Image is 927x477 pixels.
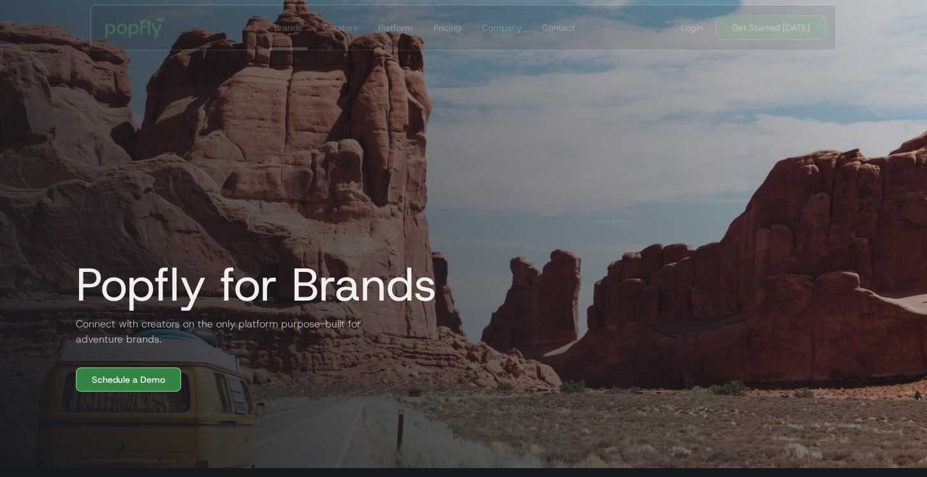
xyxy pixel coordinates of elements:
[537,5,580,50] a: Contact
[269,5,307,50] a: Brands
[542,21,575,34] div: Contact
[76,367,181,392] a: Schedule a Demo
[428,5,467,50] a: Pricing
[323,21,358,34] div: Creators
[96,8,179,46] a: home
[318,5,363,50] a: Creators
[378,21,413,34] div: Platform
[66,259,437,310] h1: Popfly for Brands
[681,21,703,34] div: Login
[716,15,826,39] a: Get Started [DATE]
[482,21,522,34] div: Company
[434,21,462,34] div: Pricing
[477,5,527,50] a: Company
[274,21,302,34] div: Brands
[373,5,418,50] a: Platform
[676,21,708,34] a: Login
[66,317,372,347] h2: Connect with creators on the only platform purpose-built for adventure brands.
